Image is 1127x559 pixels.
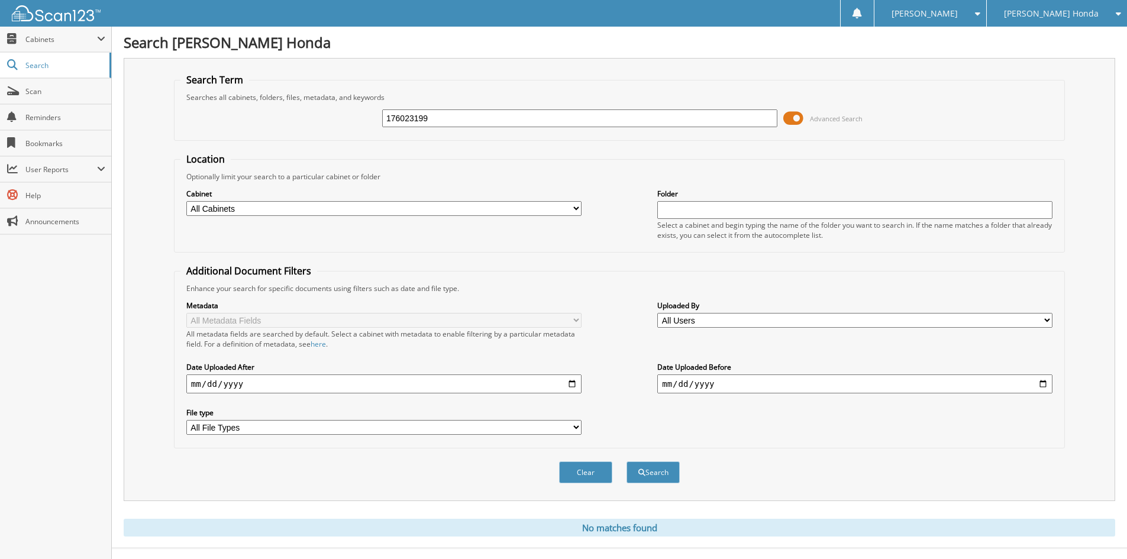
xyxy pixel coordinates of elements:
[311,339,326,349] a: here
[186,300,582,311] label: Metadata
[124,33,1115,52] h1: Search [PERSON_NAME] Honda
[186,329,582,349] div: All metadata fields are searched by default. Select a cabinet with metadata to enable filtering b...
[25,190,105,201] span: Help
[25,34,97,44] span: Cabinets
[180,73,249,86] legend: Search Term
[180,172,1058,182] div: Optionally limit your search to a particular cabinet or folder
[1004,10,1099,17] span: [PERSON_NAME] Honda
[25,138,105,148] span: Bookmarks
[657,189,1052,199] label: Folder
[627,461,680,483] button: Search
[25,60,104,70] span: Search
[657,374,1052,393] input: end
[25,86,105,96] span: Scan
[25,164,97,175] span: User Reports
[186,189,582,199] label: Cabinet
[810,114,863,123] span: Advanced Search
[25,112,105,122] span: Reminders
[657,362,1052,372] label: Date Uploaded Before
[12,5,101,21] img: scan123-logo-white.svg
[25,217,105,227] span: Announcements
[180,283,1058,293] div: Enhance your search for specific documents using filters such as date and file type.
[186,408,582,418] label: File type
[124,519,1115,537] div: No matches found
[186,374,582,393] input: start
[180,264,317,277] legend: Additional Document Filters
[180,92,1058,102] div: Searches all cabinets, folders, files, metadata, and keywords
[180,153,231,166] legend: Location
[892,10,958,17] span: [PERSON_NAME]
[657,220,1052,240] div: Select a cabinet and begin typing the name of the folder you want to search in. If the name match...
[559,461,612,483] button: Clear
[186,362,582,372] label: Date Uploaded After
[657,300,1052,311] label: Uploaded By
